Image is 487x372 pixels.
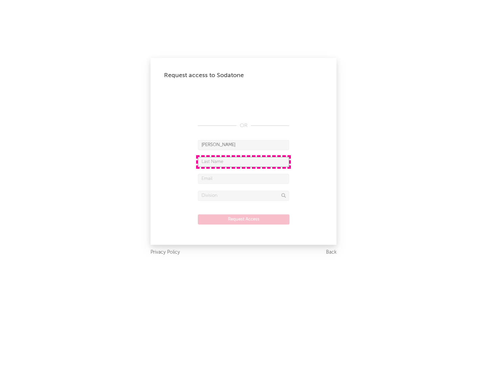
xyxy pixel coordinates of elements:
button: Request Access [198,214,289,225]
div: Request access to Sodatone [164,71,323,79]
input: Email [198,174,289,184]
input: Last Name [198,157,289,167]
div: OR [198,122,289,130]
a: Back [326,248,337,257]
input: First Name [198,140,289,150]
a: Privacy Policy [150,248,180,257]
input: Division [198,191,289,201]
